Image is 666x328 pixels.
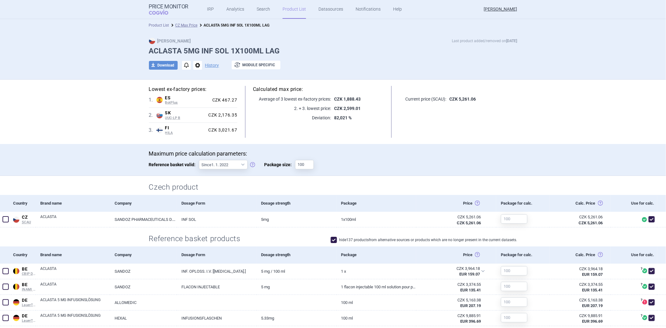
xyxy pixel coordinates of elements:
li: Product List [149,22,169,28]
p: Average of 3 lowest ex-factory prices: [253,96,331,102]
div: Price [416,195,496,212]
a: CZK 3,374.55EUR 135.41 [550,279,611,296]
div: CZK 3,374.55 [421,282,481,287]
div: CZK 2,176.35 [206,112,237,118]
span: ES [165,95,210,101]
strong: CZK 5,261.06 [457,221,481,225]
input: 100 [501,313,527,322]
div: CZK 3,374.55 [554,282,603,287]
span: HILA [165,131,206,135]
input: Package size: [295,160,314,169]
a: CZ Max Price [175,23,198,27]
div: CZK 5,163.38 [421,297,481,303]
abbr: Česko ex-factory [421,214,481,226]
div: Package for calc. [496,195,550,212]
span: COGVIO [149,10,177,15]
div: CZK 5,261.06 [554,214,603,220]
a: CZCZSCAU [11,213,36,224]
div: CZK 3,964.18 [421,266,480,271]
a: ALLOMEDIC [110,295,176,310]
span: UUC-LP B [165,116,206,120]
a: CZK 5,261.06CZK 5,261.06 [550,212,611,228]
a: FLACON INJECTABLE [177,279,257,295]
a: 1 x [337,264,417,279]
span: LauerTaxe RO [22,303,36,307]
li: ACLASTA 5MG INF SOL 1X100ML LAG [198,22,270,28]
div: Price [416,246,496,263]
span: FI [165,125,206,131]
span: ? [640,314,644,318]
a: 5.33mg [257,311,337,326]
strong: EUR 135.41 [582,288,603,292]
span: Reference basket valid: [149,160,199,169]
li: CZ Max Price [169,22,198,28]
div: Dosage Form [177,195,257,212]
a: 1X100ML [337,212,417,227]
img: Czech Republic [13,216,19,223]
strong: EUR 207.19 [460,303,481,308]
div: Company [110,195,176,212]
strong: EUR 396.69 [460,319,481,324]
strong: EUR 159.07 [459,272,480,276]
a: 5MG [257,212,337,227]
a: ACLASTA [40,214,110,225]
strong: Price Monitor [149,3,189,10]
a: ACLASTA 5 MG INFUSIONSLÖSUNG [40,297,110,308]
span: Package size: [264,160,295,169]
span: DE [22,298,36,303]
span: CZ [22,215,36,220]
img: Spain [156,97,163,103]
div: CZK 5,163.38 [554,297,603,303]
abbr: Ex-Factory ze zdroje [421,297,481,309]
button: Download [149,61,178,70]
label: hide 137 products from alternative sources or products which are no longer present in the current... [331,237,517,243]
span: ? [640,283,644,286]
span: SCAU [22,220,36,225]
abbr: SP-CAU-010 Belgie hrazené LP [421,282,481,293]
input: 100 [501,282,527,291]
h2: Czech product [149,182,517,192]
a: BEBECBIP DCI [11,265,36,276]
span: DE [22,313,36,319]
div: CZK 5,261.06 [421,214,481,220]
strong: CZK 2,599.01 [334,106,361,111]
a: DEDELauerTaxe RO [11,296,36,307]
a: HEXAL [110,311,176,326]
p: Last product added/removed on [452,38,517,44]
strong: EUR 396.69 [582,319,603,324]
img: Belgium [13,284,19,290]
div: CZK 467.27 [210,97,237,103]
strong: 82,021 % [334,115,352,120]
strong: CZK 5,261.06 [579,221,603,225]
a: 100 ml [337,295,417,310]
a: ACLASTA [40,266,110,277]
input: 100 [501,266,527,276]
strong: ACLASTA 5MG INF SOL 1X100ML LAG [204,23,270,27]
p: 2. + 3. lowest price: [253,105,331,112]
div: CZK 3,021.67 [206,127,237,133]
span: 3 . [149,127,156,134]
p: Maximum price calculation parameters: [149,150,517,157]
div: Package [337,195,417,212]
span: BE [22,282,36,288]
a: BEBEINAMI RPS [11,281,36,292]
span: CBIP DCI [22,272,36,276]
div: Dosage strength [257,246,337,263]
button: Module specific [232,61,280,69]
span: BE [22,266,36,272]
abbr: SP-CAU-010 Belgie hrazené LP [421,266,480,277]
strong: CZK 5,261.06 [449,97,476,102]
a: CZK 3,964.18EUR 159.07 [550,264,611,280]
select: Reference basket valid: [199,160,248,169]
a: INF SOL [177,212,257,227]
strong: CZK 1,888.43 [334,97,361,102]
a: 1 flacon injectable 100 ml solution pour perfusion (intraveineuse), 0,05 mg/ml [337,279,417,295]
div: CZK 3,964.18EUR 159.07 [416,264,489,279]
a: CZK 5,163.38EUR 207.19 [550,295,611,311]
span: 2 . [149,112,156,119]
abbr: SP-CAU-010 Německo [421,313,481,324]
a: SANDOZ [110,264,176,279]
p: Current price (SCAU): [399,96,446,102]
a: DEDELauerTaxe CGM [11,312,36,323]
span: BotPlus [165,101,210,105]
